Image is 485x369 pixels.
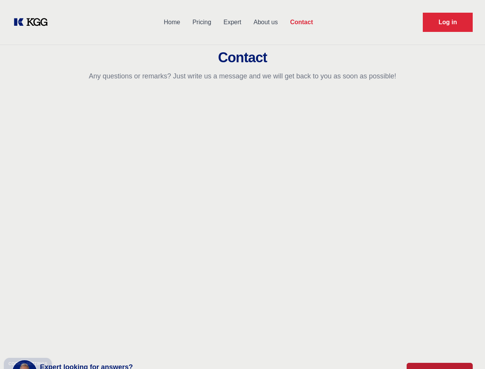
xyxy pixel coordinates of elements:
p: Any questions or remarks? Just write us a message and we will get back to you as soon as possible! [9,71,476,81]
div: Cookie settings [8,362,47,366]
h2: Contact [9,50,476,65]
a: About us [247,12,284,32]
a: Contact [284,12,319,32]
a: Request Demo [423,13,473,32]
a: Pricing [186,12,217,32]
a: KOL Knowledge Platform: Talk to Key External Experts (KEE) [12,16,54,28]
iframe: Chat Widget [447,332,485,369]
a: Home [157,12,186,32]
a: Expert [217,12,247,32]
